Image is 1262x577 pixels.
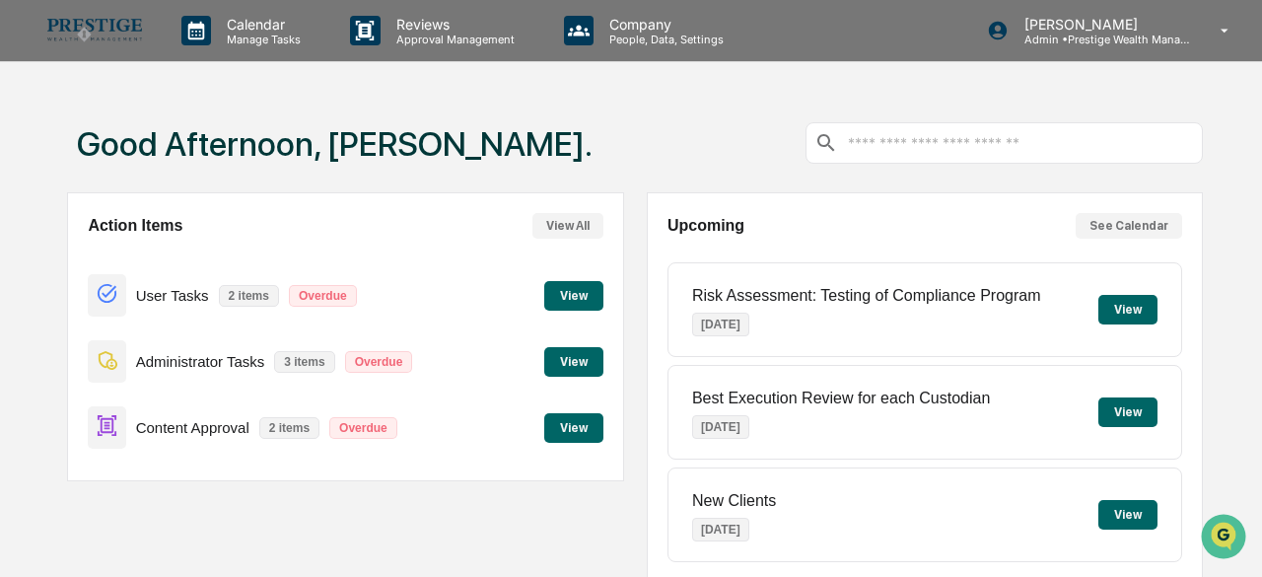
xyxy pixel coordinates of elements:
h2: Action Items [88,217,182,235]
p: Content Approval [136,419,249,436]
p: 3 items [274,351,334,373]
p: [DATE] [692,415,749,439]
p: Overdue [345,351,413,373]
span: Attestations [163,249,245,268]
iframe: Open customer support [1199,512,1252,565]
a: 🖐️Preclearance [12,241,135,276]
p: How can we help? [20,41,359,73]
p: Overdue [329,417,397,439]
button: View [1098,397,1157,427]
p: Reviews [381,16,525,33]
input: Clear [51,90,325,110]
div: We're available if you need us! [67,171,249,186]
p: Company [594,16,734,33]
p: Administrator Tasks [136,353,265,370]
button: See Calendar [1076,213,1182,239]
h2: Upcoming [667,217,744,235]
a: Powered byPylon [139,333,239,349]
p: 2 items [259,417,319,439]
button: View [1098,500,1157,530]
p: Overdue [289,285,357,307]
p: [PERSON_NAME] [1009,16,1192,33]
button: View [544,413,603,443]
p: Approval Management [381,33,525,46]
p: Risk Assessment: Testing of Compliance Program [692,287,1041,305]
p: Best Execution Review for each Custodian [692,390,990,407]
div: 🗄️ [143,251,159,266]
div: 🖐️ [20,251,35,266]
img: 1746055101610-c473b297-6a78-478c-a979-82029cc54cd1 [20,151,55,186]
button: View All [532,213,603,239]
p: New Clients [692,492,776,510]
div: 🔎 [20,288,35,304]
img: logo [47,19,142,41]
p: [DATE] [692,518,749,541]
button: View [544,281,603,311]
p: Admin • Prestige Wealth Management [1009,33,1192,46]
button: Start new chat [335,157,359,180]
div: Start new chat [67,151,323,171]
p: Calendar [211,16,311,33]
p: 2 items [219,285,279,307]
a: 🔎Data Lookup [12,278,132,314]
p: [DATE] [692,313,749,336]
span: Data Lookup [39,286,124,306]
p: People, Data, Settings [594,33,734,46]
button: View [1098,295,1157,325]
span: Preclearance [39,249,127,268]
span: Pylon [196,334,239,349]
h1: Good Afternoon, [PERSON_NAME]. [77,124,593,164]
button: View [544,347,603,377]
p: Manage Tasks [211,33,311,46]
a: 🗄️Attestations [135,241,252,276]
p: User Tasks [136,287,209,304]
